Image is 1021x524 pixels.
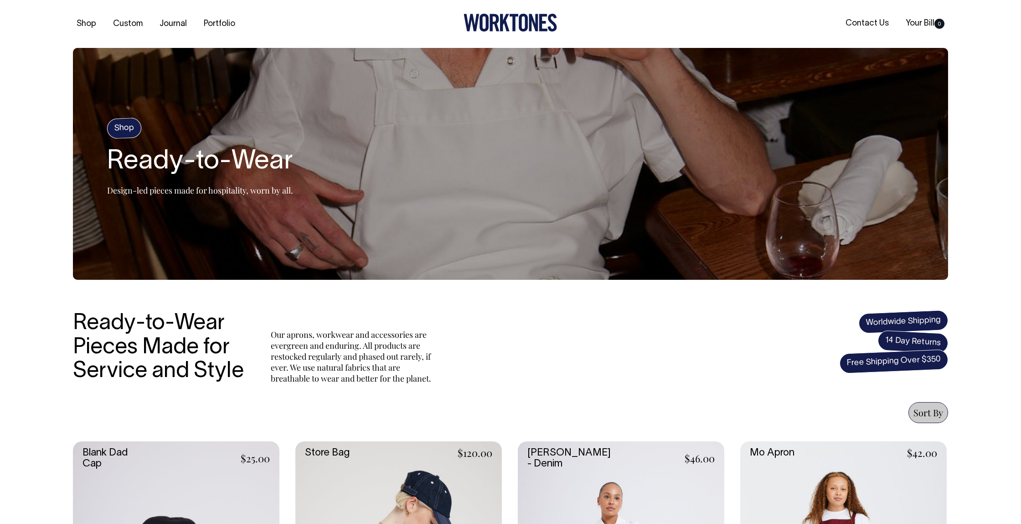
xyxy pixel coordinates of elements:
[200,16,239,31] a: Portfolio
[902,16,948,31] a: Your Bill0
[156,16,191,31] a: Journal
[858,310,949,334] span: Worldwide Shipping
[107,147,293,177] h1: Ready-to-Wear
[109,16,146,31] a: Custom
[913,406,943,419] span: Sort By
[271,329,435,384] p: Our aprons, workwear and accessories are evergreen and enduring. All products are restocked regul...
[107,185,293,196] p: Design-led pieces made for hospitality, worn by all.
[877,330,949,354] span: 14 Day Returns
[842,16,892,31] a: Contact Us
[934,19,944,29] span: 0
[73,16,100,31] a: Shop
[107,117,142,139] h4: Shop
[73,312,251,384] h3: Ready-to-Wear Pieces Made for Service and Style
[839,349,949,374] span: Free Shipping Over $350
